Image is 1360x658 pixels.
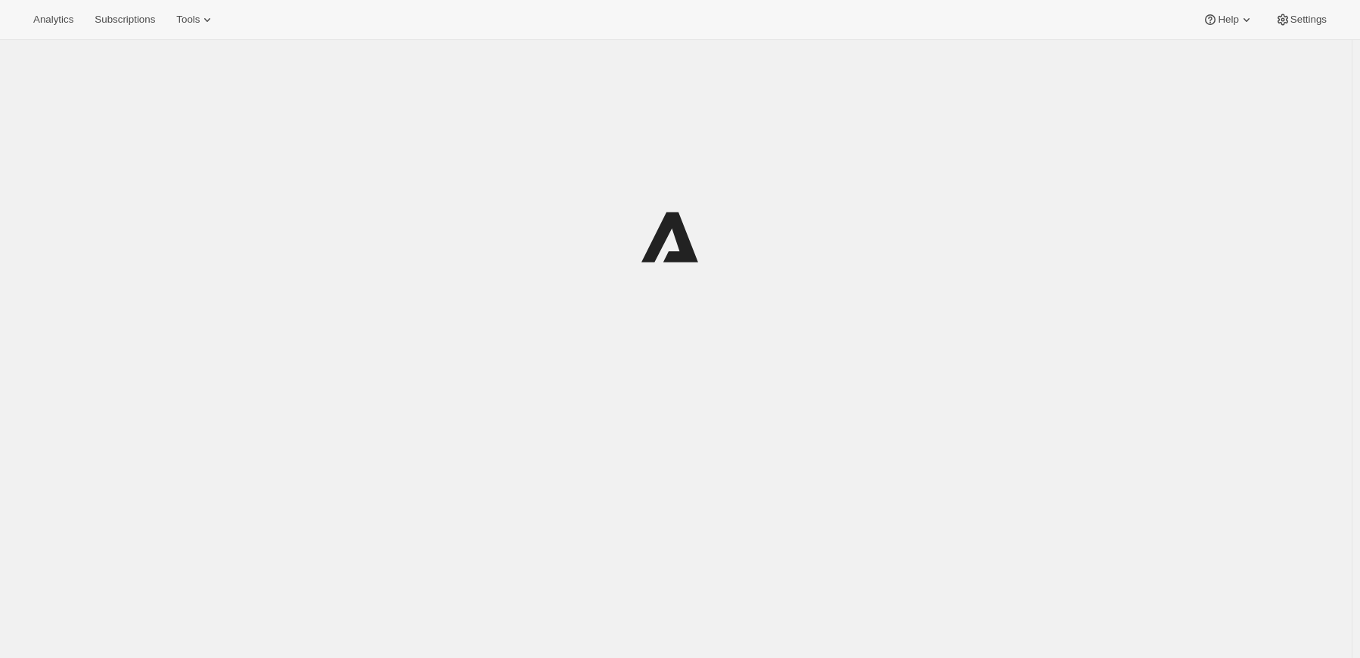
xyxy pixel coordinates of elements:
span: Subscriptions [95,14,155,26]
button: Settings [1266,9,1336,30]
button: Analytics [24,9,82,30]
button: Subscriptions [85,9,164,30]
span: Tools [176,14,200,26]
span: Analytics [33,14,73,26]
span: Help [1218,14,1238,26]
button: Help [1194,9,1262,30]
span: Settings [1290,14,1327,26]
button: Tools [167,9,224,30]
